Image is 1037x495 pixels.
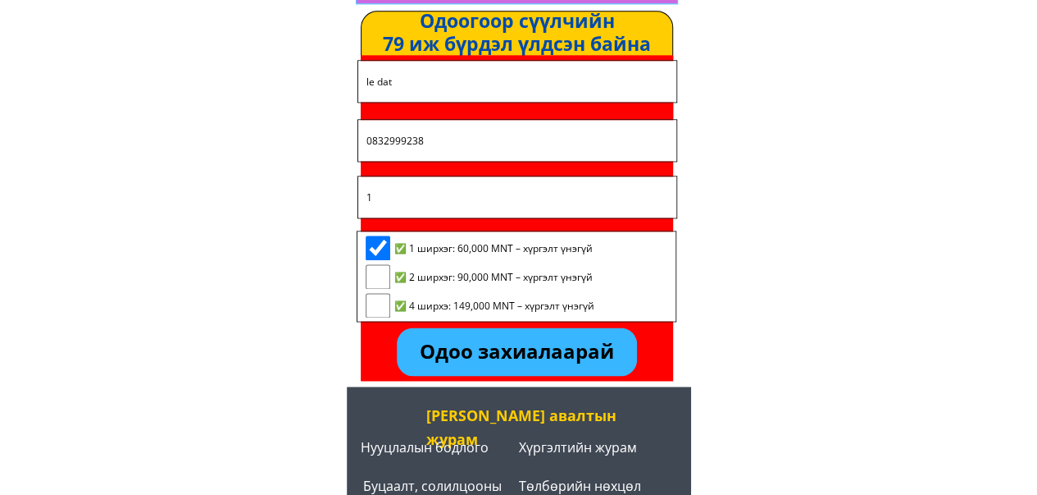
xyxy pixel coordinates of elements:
div: Одоогоор сүүлчийн 79 иж бүрдэл үлдсэн байна [311,10,723,55]
h2: Нууцлалын бодлого [361,438,506,459]
span: ✅ 4 ширхэ: 149,000 MNT – хүргэлт үнэгүй [394,298,594,314]
span: ✅ 2 ширхэг: 90,000 MNT – хүргэлт үнэгүй [394,269,594,285]
input: Утасны дугаар: [362,120,672,161]
span: ✅ 1 ширхэг: 60,000 MNT – хүргэлт үнэгүй [394,241,594,256]
div: [PERSON_NAME] авалтын журам [426,404,631,451]
p: Одоо захиалаарай [397,328,636,376]
h2: Хүргэлтийн журам [519,438,675,459]
input: Хаяг: [362,176,672,218]
input: Овог, нэр: [362,61,672,102]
